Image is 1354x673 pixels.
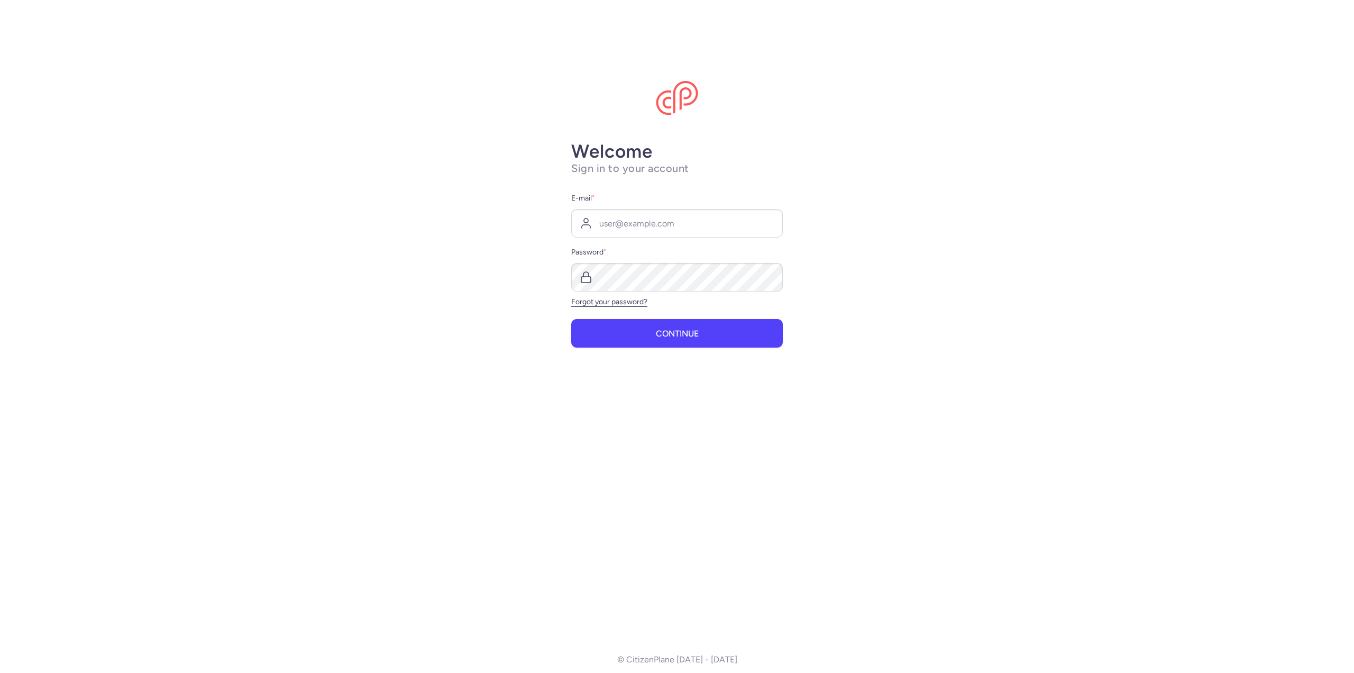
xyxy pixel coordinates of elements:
[571,297,647,306] a: Forgot your password?
[656,329,699,339] span: Continue
[571,246,783,259] label: Password
[571,140,653,162] strong: Welcome
[617,655,737,665] p: © CitizenPlane [DATE] - [DATE]
[571,319,783,348] button: Continue
[571,192,783,205] label: E-mail
[571,209,783,238] input: user@example.com
[656,81,698,116] img: CitizenPlane logo
[571,162,783,175] h1: Sign in to your account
